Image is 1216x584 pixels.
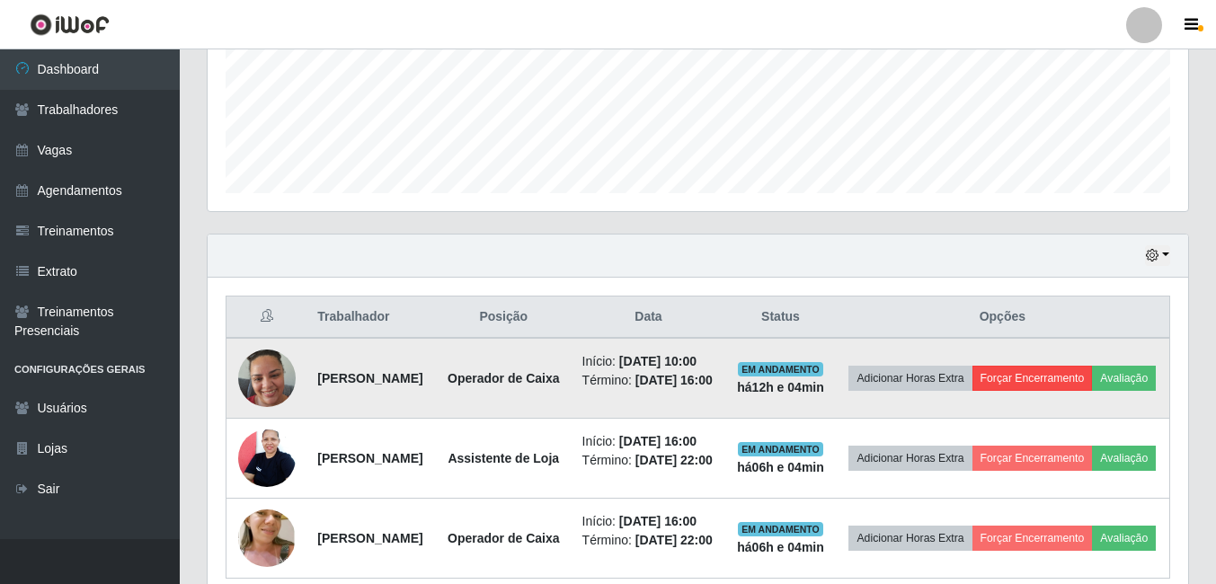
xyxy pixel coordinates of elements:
li: Término: [582,531,715,550]
img: CoreUI Logo [30,13,110,36]
strong: Operador de Caixa [448,531,560,545]
li: Início: [582,352,715,371]
button: Avaliação [1092,446,1156,471]
button: Adicionar Horas Extra [848,366,972,391]
th: Opções [836,296,1170,339]
button: Forçar Encerramento [972,366,1093,391]
li: Início: [582,432,715,451]
button: Avaliação [1092,366,1156,391]
time: [DATE] 22:00 [635,533,713,547]
time: [DATE] 16:00 [619,514,697,528]
img: 1712933645778.jpeg [238,340,296,416]
strong: há 12 h e 04 min [737,380,824,394]
button: Adicionar Horas Extra [848,526,972,551]
time: [DATE] 22:00 [635,453,713,467]
span: EM ANDAMENTO [738,362,823,376]
li: Término: [582,371,715,390]
strong: [PERSON_NAME] [317,451,422,465]
button: Forçar Encerramento [972,526,1093,551]
th: Data [572,296,726,339]
strong: Operador de Caixa [448,371,560,385]
strong: [PERSON_NAME] [317,531,422,545]
time: [DATE] 16:00 [635,373,713,387]
th: Status [725,296,835,339]
th: Trabalhador [306,296,436,339]
time: [DATE] 10:00 [619,354,697,368]
strong: há 06 h e 04 min [737,460,824,474]
button: Avaliação [1092,526,1156,551]
button: Adicionar Horas Extra [848,446,972,471]
span: EM ANDAMENTO [738,442,823,456]
button: Forçar Encerramento [972,446,1093,471]
li: Término: [582,451,715,470]
span: EM ANDAMENTO [738,522,823,536]
strong: [PERSON_NAME] [317,371,422,385]
strong: há 06 h e 04 min [737,540,824,554]
li: Início: [582,512,715,531]
time: [DATE] 16:00 [619,434,697,448]
img: 1705883176470.jpeg [238,420,296,496]
strong: Assistente de Loja [448,451,559,465]
th: Posição [436,296,572,339]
